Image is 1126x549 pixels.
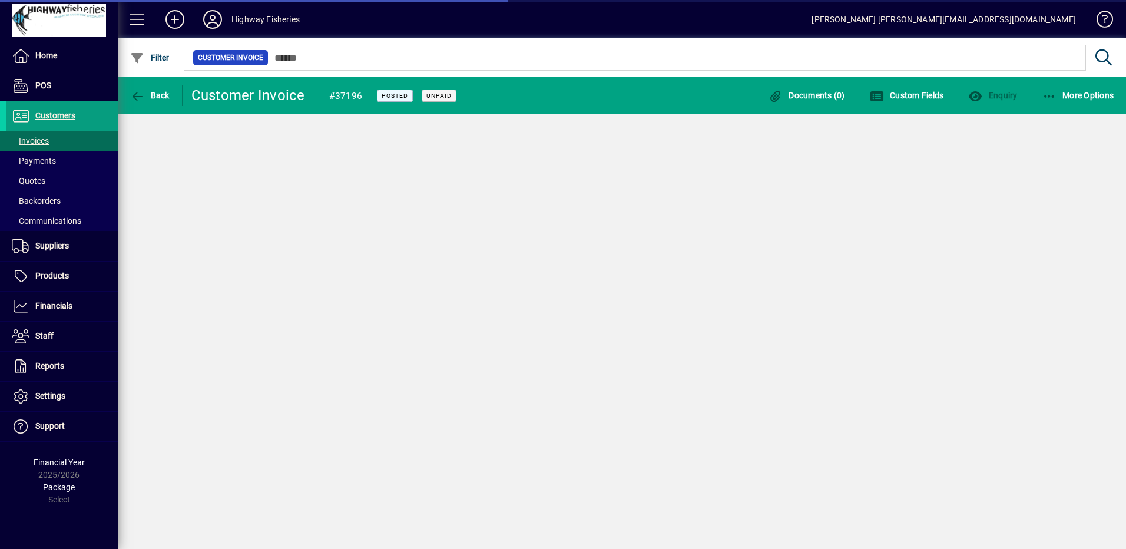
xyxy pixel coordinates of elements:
[35,51,57,60] span: Home
[12,156,56,166] span: Payments
[35,421,65,431] span: Support
[43,482,75,492] span: Package
[35,391,65,401] span: Settings
[34,458,85,467] span: Financial Year
[1039,85,1117,106] button: More Options
[127,47,173,68] button: Filter
[6,262,118,291] a: Products
[127,85,173,106] button: Back
[1088,2,1111,41] a: Knowledge Base
[6,71,118,101] a: POS
[6,211,118,231] a: Communications
[35,111,75,120] span: Customers
[769,91,845,100] span: Documents (0)
[812,10,1076,29] div: [PERSON_NAME] [PERSON_NAME][EMAIL_ADDRESS][DOMAIN_NAME]
[870,91,944,100] span: Custom Fields
[329,87,363,105] div: #37196
[6,231,118,261] a: Suppliers
[6,131,118,151] a: Invoices
[6,191,118,211] a: Backorders
[130,53,170,62] span: Filter
[12,216,81,226] span: Communications
[6,171,118,191] a: Quotes
[766,85,848,106] button: Documents (0)
[35,301,72,310] span: Financials
[6,382,118,411] a: Settings
[6,151,118,171] a: Payments
[6,352,118,381] a: Reports
[12,136,49,145] span: Invoices
[156,9,194,30] button: Add
[6,412,118,441] a: Support
[194,9,231,30] button: Profile
[35,361,64,371] span: Reports
[35,81,51,90] span: POS
[198,52,263,64] span: Customer Invoice
[1042,91,1114,100] span: More Options
[6,41,118,71] a: Home
[118,85,183,106] app-page-header-button: Back
[191,86,305,105] div: Customer Invoice
[426,92,452,100] span: Unpaid
[867,85,947,106] button: Custom Fields
[6,292,118,321] a: Financials
[35,271,69,280] span: Products
[12,176,45,186] span: Quotes
[35,331,54,340] span: Staff
[231,10,300,29] div: Highway Fisheries
[6,322,118,351] a: Staff
[35,241,69,250] span: Suppliers
[382,92,408,100] span: Posted
[130,91,170,100] span: Back
[12,196,61,206] span: Backorders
